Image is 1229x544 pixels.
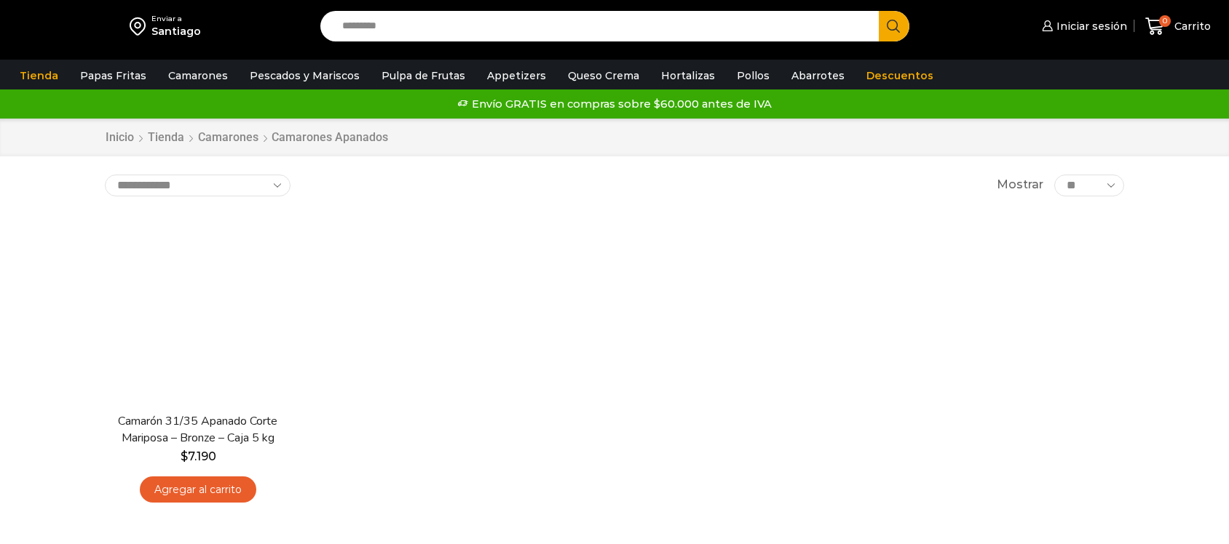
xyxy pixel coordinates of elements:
[1038,12,1127,41] a: Iniciar sesión
[480,62,553,89] a: Appetizers
[130,14,151,39] img: address-field-icon.svg
[859,62,941,89] a: Descuentos
[879,11,909,41] button: Search button
[105,175,291,196] select: Pedido de la tienda
[730,62,777,89] a: Pollos
[1053,19,1127,33] span: Iniciar sesión
[561,62,647,89] a: Queso Crema
[654,62,722,89] a: Hortalizas
[197,129,259,146] a: Camarones
[105,129,388,146] nav: Breadcrumb
[272,130,388,144] h1: Camarones Apanados
[161,62,235,89] a: Camarones
[12,62,66,89] a: Tienda
[151,14,201,24] div: Enviar a
[374,62,473,89] a: Pulpa de Frutas
[997,177,1043,193] span: Mostrar
[1142,9,1214,44] a: 0 Carrito
[181,449,216,463] bdi: 7.190
[73,62,154,89] a: Papas Fritas
[784,62,852,89] a: Abarrotes
[147,129,185,146] a: Tienda
[105,129,135,146] a: Inicio
[114,413,282,447] a: Camarón 31/35 Apanado Corte Mariposa – Bronze – Caja 5 kg
[181,449,188,463] span: $
[1159,15,1171,27] span: 0
[140,476,256,503] a: Agregar al carrito: “Camarón 31/35 Apanado Corte Mariposa - Bronze - Caja 5 kg”
[242,62,367,89] a: Pescados y Mariscos
[1171,19,1211,33] span: Carrito
[151,24,201,39] div: Santiago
